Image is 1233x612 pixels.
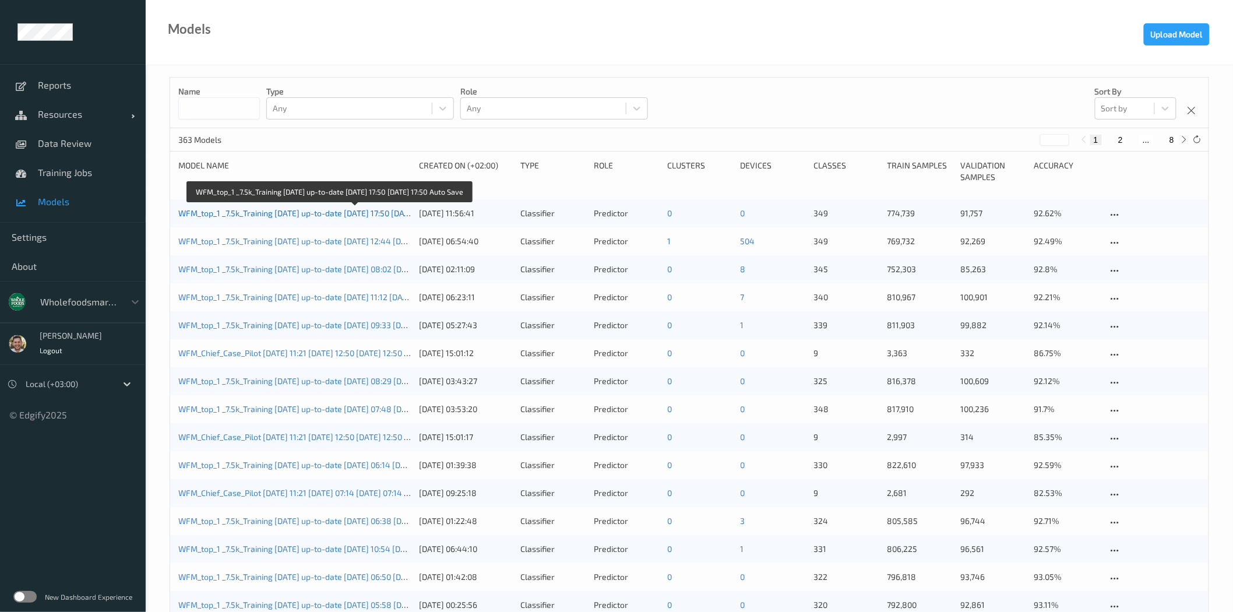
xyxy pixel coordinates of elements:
p: 82.53% [1034,487,1099,499]
p: 330 [814,459,879,471]
a: WFM_Chief_Case_Pilot [DATE] 11:21 [DATE] 12:50 [DATE] 12:50 Auto Save [178,432,441,442]
p: 325 [814,375,879,387]
div: Classes [814,160,879,183]
p: 93,746 [960,571,1026,583]
div: Predictor [594,459,659,471]
p: 774,739 [887,207,953,219]
a: 1 [741,544,744,554]
a: WFM_top_1 _7.5k_Training [DATE] up-to-date [DATE] 07:48 [DATE] 07:48 Auto Save [178,404,480,414]
p: Sort by [1095,86,1176,97]
p: Type [266,86,454,97]
a: WFM_Chief_Case_Pilot [DATE] 11:21 [DATE] 07:14 [DATE] 07:14 Auto Save [178,488,441,498]
p: 331 [814,543,879,555]
div: Predictor [594,515,659,527]
p: 349 [814,207,879,219]
div: [DATE] 01:39:38 [420,459,513,471]
a: WFM_top_1 _7.5k_Training [DATE] up-to-date [DATE] 05:58 [DATE] 05:58 Auto Save [178,600,480,610]
p: 99,882 [960,319,1026,331]
p: 86.75% [1034,347,1099,359]
a: 0 [667,404,672,414]
p: 806,225 [887,543,953,555]
p: 100,901 [960,291,1026,303]
div: Models [168,23,211,35]
p: 100,609 [960,375,1026,387]
p: 92.49% [1034,235,1099,247]
p: 332 [960,347,1026,359]
div: [DATE] 06:23:11 [420,291,513,303]
p: 2,997 [887,431,953,443]
p: 92.12% [1034,375,1099,387]
a: 7 [741,292,745,302]
a: WFM_top_1 _7.5k_Training [DATE] up-to-date [DATE] 06:38 [DATE] 06:38 Auto Save [178,516,480,526]
a: WFM_top_1 _7.5k_Training [DATE] up-to-date [DATE] 08:02 [DATE] 08:02 Auto Save [178,264,480,274]
div: Predictor [594,543,659,555]
div: Predictor [594,263,659,275]
p: Name [178,86,260,97]
div: Model Name [178,160,411,183]
div: Classifier [520,347,586,359]
p: 348 [814,403,879,415]
div: Classifier [520,599,586,611]
p: 769,732 [887,235,953,247]
a: 0 [741,572,745,582]
p: Role [460,86,648,97]
div: Classifier [520,263,586,275]
p: 752,303 [887,263,953,275]
p: 314 [960,431,1026,443]
a: 0 [667,544,672,554]
p: 292 [960,487,1026,499]
a: 8 [741,264,746,274]
div: [DATE] 01:42:08 [420,571,513,583]
a: 0 [667,320,672,330]
p: 811,903 [887,319,953,331]
a: 0 [667,432,672,442]
div: Predictor [594,431,659,443]
a: 504 [741,236,755,246]
button: 8 [1166,135,1178,145]
div: Classifier [520,235,586,247]
p: 320 [814,599,879,611]
div: Predictor [594,291,659,303]
div: Classifier [520,571,586,583]
div: Train Samples [887,160,953,183]
p: 92.8% [1034,263,1099,275]
div: Classifier [520,207,586,219]
a: 0 [667,208,672,218]
div: Classifier [520,403,586,415]
div: [DATE] 01:22:48 [420,515,513,527]
a: 0 [741,348,745,358]
div: devices [741,160,806,183]
div: [DATE] 11:56:41 [420,207,513,219]
p: 9 [814,487,879,499]
div: Predictor [594,487,659,499]
p: 92.21% [1034,291,1099,303]
a: WFM_top_1 _7.5k_Training [DATE] up-to-date [DATE] 09:33 [DATE] 09:33 Auto Save [178,320,479,330]
button: ... [1139,135,1153,145]
div: Classifier [520,319,586,331]
a: 0 [741,208,745,218]
p: 92,269 [960,235,1026,247]
div: Predictor [594,599,659,611]
a: 0 [741,376,745,386]
div: Predictor [594,347,659,359]
p: 2,681 [887,487,953,499]
div: Classifier [520,515,586,527]
p: 339 [814,319,879,331]
p: 324 [814,515,879,527]
p: 349 [814,235,879,247]
div: Validation Samples [960,160,1026,183]
div: Classifier [520,375,586,387]
p: 345 [814,263,879,275]
a: 0 [667,264,672,274]
a: 0 [741,432,745,442]
a: 0 [667,572,672,582]
div: Predictor [594,235,659,247]
a: 0 [667,516,672,526]
p: 92.71% [1034,515,1099,527]
p: 3,363 [887,347,953,359]
a: WFM_top_1 _7.5k_Training [DATE] up-to-date [DATE] 06:50 [DATE] 06:50 Auto Save [178,572,479,582]
a: WFM_top_1 _7.5k_Training [DATE] up-to-date [DATE] 08:29 [DATE] 08:29 Auto Save [178,376,480,386]
p: 85,263 [960,263,1026,275]
p: 805,585 [887,515,953,527]
p: 822,610 [887,459,953,471]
